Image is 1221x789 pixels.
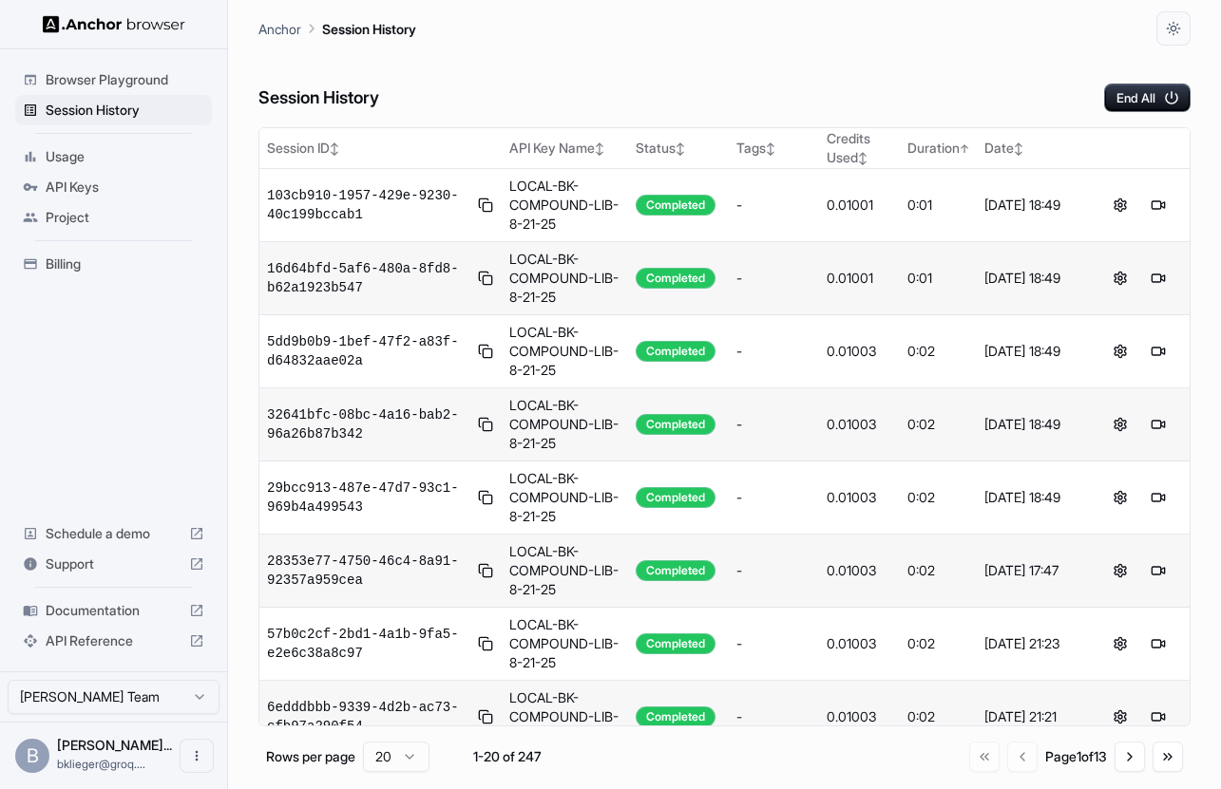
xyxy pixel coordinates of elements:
[15,626,212,656] div: API Reference
[46,524,181,543] span: Schedule a demo
[636,487,715,508] div: Completed
[984,488,1080,507] div: [DATE] 18:49
[960,141,969,156] span: ↑
[46,254,204,273] span: Billing
[46,70,204,89] span: Browser Playground
[984,139,1080,158] div: Date
[267,479,470,517] span: 29bcc913-487e-47d7-93c1-969b4a499543
[502,461,629,535] td: LOCAL-BK-COMPOUND-LIB-8-21-25
[827,561,892,580] div: 0.01003
[502,315,629,388] td: LOCAL-BK-COMPOUND-LIB-8-21-25
[984,269,1080,288] div: [DATE] 18:49
[15,739,49,773] div: B
[636,706,715,727] div: Completed
[636,139,720,158] div: Status
[46,101,204,120] span: Session History
[267,552,470,590] span: 28353e77-4750-46c4-8a91-92357a959cea
[907,488,969,507] div: 0:02
[827,129,892,167] div: Credits Used
[267,259,470,297] span: 16d64bfd-5af6-480a-8fd8-b62a1923b547
[595,141,604,156] span: ↕
[15,249,212,279] div: Billing
[636,414,715,435] div: Completed
[15,595,212,626] div: Documentation
[984,634,1080,653] div: [DATE] 21:23
[46,601,181,620] span: Documentation
[460,747,555,766] div: 1-20 of 247
[827,488,892,507] div: 0.01003
[736,415,811,434] div: -
[46,147,204,166] span: Usage
[984,707,1080,726] div: [DATE] 21:21
[907,707,969,726] div: 0:02
[46,554,181,573] span: Support
[827,196,892,215] div: 0.01001
[502,242,629,315] td: LOCAL-BK-COMPOUND-LIB-8-21-25
[258,19,301,39] p: Anchor
[907,269,969,288] div: 0:01
[1045,747,1107,766] div: Page 1 of 13
[636,341,715,362] div: Completed
[907,196,969,215] div: 0:01
[907,342,969,361] div: 0:02
[46,178,204,197] span: API Keys
[267,139,494,158] div: Session ID
[330,141,339,156] span: ↕
[502,681,629,754] td: LOCAL-BK-COMPOUND-LIB-8-21-25
[267,332,470,370] span: 5dd9b0b9-1bef-47f2-a83f-d64832aae02a
[509,139,621,158] div: API Key Name
[57,737,172,753] span: Benjamin Klieger
[907,561,969,580] div: 0:02
[907,139,969,158] div: Duration
[15,202,212,233] div: Project
[827,707,892,726] div: 0.01003
[736,488,811,507] div: -
[736,561,811,580] div: -
[267,186,470,224] span: 103cb910-1957-429e-9230-40c199bccab1
[15,95,212,125] div: Session History
[636,195,715,216] div: Completed
[766,141,775,156] span: ↕
[1104,84,1191,112] button: End All
[15,172,212,202] div: API Keys
[907,634,969,653] div: 0:02
[502,169,629,242] td: LOCAL-BK-COMPOUND-LIB-8-21-25
[267,698,470,736] span: 6edddbbb-9339-4d2b-ac73-cfb97a290f54
[736,342,811,361] div: -
[1014,141,1023,156] span: ↕
[827,415,892,434] div: 0.01003
[502,535,629,608] td: LOCAL-BK-COMPOUND-LIB-8-21-25
[636,560,715,581] div: Completed
[827,634,892,653] div: 0.01003
[502,608,629,681] td: LOCAL-BK-COMPOUND-LIB-8-21-25
[736,196,811,215] div: -
[636,633,715,654] div: Completed
[258,85,379,112] h6: Session History
[827,269,892,288] div: 0.01001
[267,625,470,663] span: 57b0c2cf-2bd1-4a1b-9fa5-e2e6c38a8c97
[984,561,1080,580] div: [DATE] 17:47
[736,707,811,726] div: -
[984,415,1080,434] div: [DATE] 18:49
[502,388,629,461] td: LOCAL-BK-COMPOUND-LIB-8-21-25
[984,196,1080,215] div: [DATE] 18:49
[46,208,204,227] span: Project
[15,518,212,549] div: Schedule a demo
[736,139,811,158] div: Tags
[636,268,715,289] div: Completed
[266,747,355,766] p: Rows per page
[46,631,181,650] span: API Reference
[15,141,212,172] div: Usage
[267,405,470,443] span: 32641bfc-08bc-4a16-bab2-96a26b87b342
[827,342,892,361] div: 0.01003
[180,739,214,773] button: Open menu
[984,342,1080,361] div: [DATE] 18:49
[736,634,811,653] div: -
[15,65,212,95] div: Browser Playground
[43,15,185,33] img: Anchor Logo
[907,415,969,434] div: 0:02
[57,757,145,771] span: bklieger@groq.com
[322,19,416,39] p: Session History
[15,549,212,579] div: Support
[676,141,685,156] span: ↕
